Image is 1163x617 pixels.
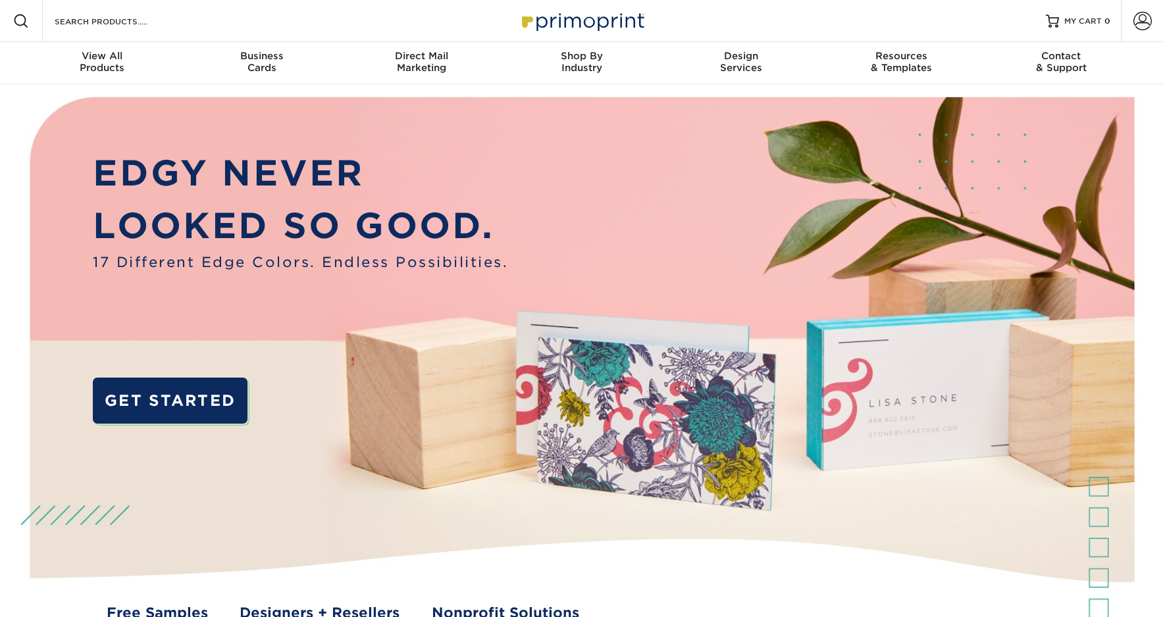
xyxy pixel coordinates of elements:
[93,147,508,200] p: EDGY NEVER
[1104,16,1110,26] span: 0
[502,42,661,84] a: Shop ByIndustry
[342,42,502,84] a: Direct MailMarketing
[22,42,182,84] a: View AllProducts
[661,50,821,62] span: Design
[516,7,648,35] img: Primoprint
[342,50,502,74] div: Marketing
[502,50,661,62] span: Shop By
[502,50,661,74] div: Industry
[182,50,342,62] span: Business
[342,50,502,62] span: Direct Mail
[661,50,821,74] div: Services
[93,200,508,253] p: LOOKED SO GOOD.
[22,50,182,62] span: View All
[981,42,1141,84] a: Contact& Support
[93,378,247,424] a: GET STARTED
[981,50,1141,74] div: & Support
[93,252,508,273] span: 17 Different Edge Colors. Endless Possibilities.
[182,50,342,74] div: Cards
[53,13,182,29] input: SEARCH PRODUCTS.....
[981,50,1141,62] span: Contact
[22,50,182,74] div: Products
[661,42,821,84] a: DesignServices
[821,42,981,84] a: Resources& Templates
[182,42,342,84] a: BusinessCards
[821,50,981,62] span: Resources
[821,50,981,74] div: & Templates
[1064,16,1102,27] span: MY CART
